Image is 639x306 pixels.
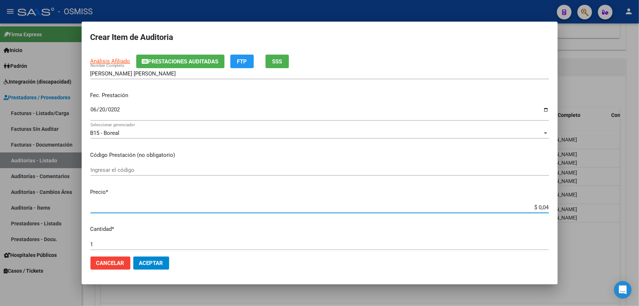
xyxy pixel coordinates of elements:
[139,260,163,266] span: Aceptar
[90,151,549,159] p: Código Prestación (no obligatorio)
[90,225,549,233] p: Cantidad
[265,55,289,68] button: SSS
[136,55,224,68] button: Prestaciones Auditadas
[90,188,549,196] p: Precio
[90,91,549,100] p: Fec. Prestación
[90,257,130,270] button: Cancelar
[230,55,254,68] button: FTP
[90,130,120,136] span: B15 - Boreal
[614,281,632,299] div: Open Intercom Messenger
[133,257,169,270] button: Aceptar
[96,260,125,266] span: Cancelar
[237,58,247,65] span: FTP
[148,58,219,65] span: Prestaciones Auditadas
[272,58,282,65] span: SSS
[90,58,130,64] span: Análisis Afiliado
[90,30,549,44] h2: Crear Item de Auditoria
